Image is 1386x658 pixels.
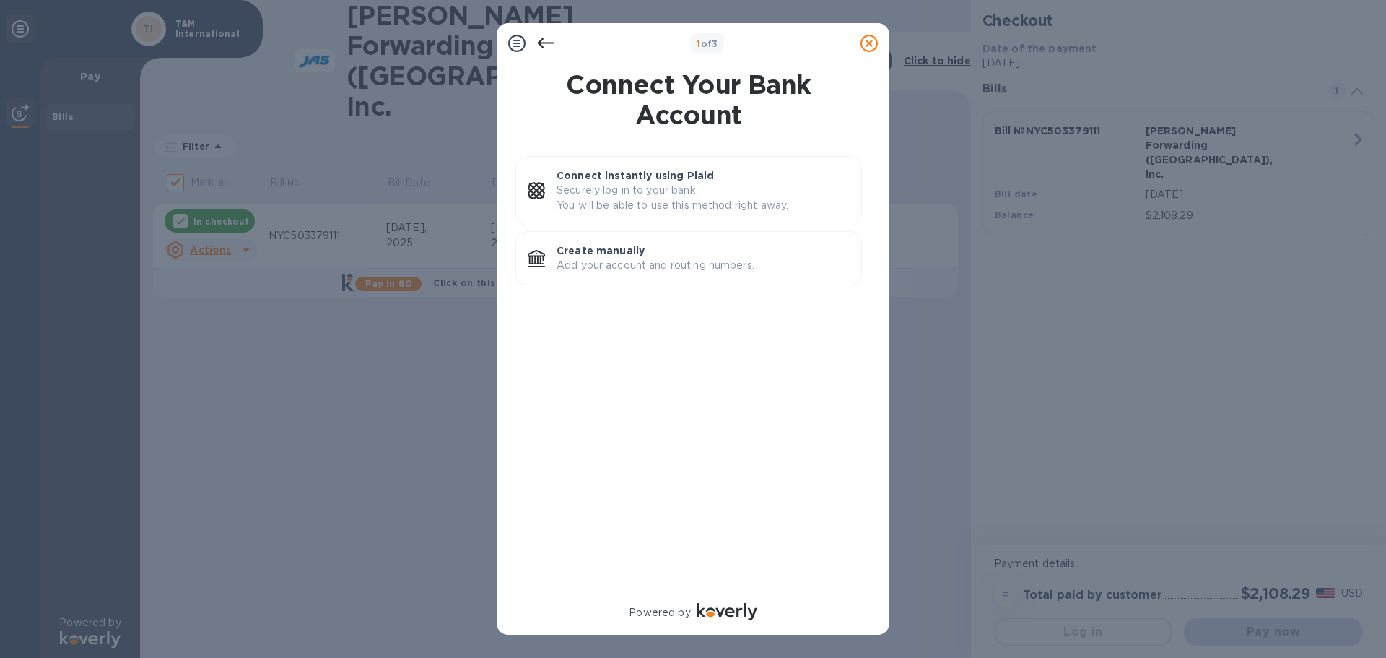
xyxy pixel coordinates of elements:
h1: Connect Your Bank Account [510,69,868,130]
p: Powered by [629,605,690,620]
span: 1 [697,38,700,49]
p: Create manually [557,243,850,258]
p: Add your account and routing numbers. [557,258,850,273]
p: Securely log in to your bank. You will be able to use this method right away. [557,183,850,213]
img: Logo [697,603,757,620]
p: Connect instantly using Plaid [557,168,850,183]
b: of 3 [697,38,718,49]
